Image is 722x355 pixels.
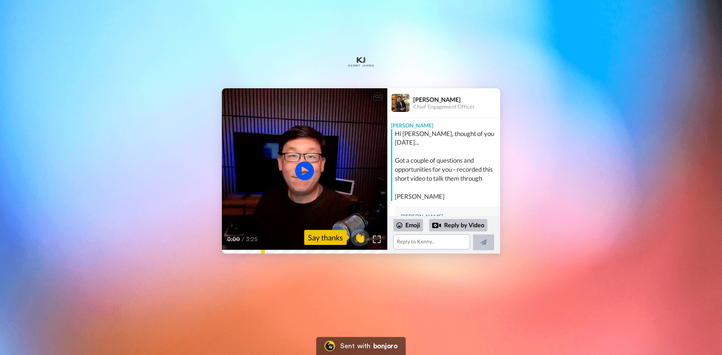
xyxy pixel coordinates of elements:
[373,236,381,243] img: Full screen
[350,231,369,243] span: 👏
[346,47,376,77] img: Kenny Jahng logo
[387,118,500,129] div: [PERSON_NAME]
[429,219,487,232] div: Reply by Video
[401,213,494,220] div: [PERSON_NAME]
[432,221,441,230] div: Reply by Video
[246,235,259,244] span: 3:25
[413,104,500,110] div: Chief Engagement Officer
[413,96,500,103] div: [PERSON_NAME]
[227,235,240,244] span: 0:00
[350,229,369,246] button: 👏
[391,94,410,112] img: Profile Image
[373,93,383,100] div: CC
[242,235,244,244] span: /
[395,129,498,201] div: Hi [PERSON_NAME], thought of you [DATE]... Got a couple of questions and opportunities for you - ...
[304,230,347,245] div: Say thanks
[393,219,423,231] div: Emoji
